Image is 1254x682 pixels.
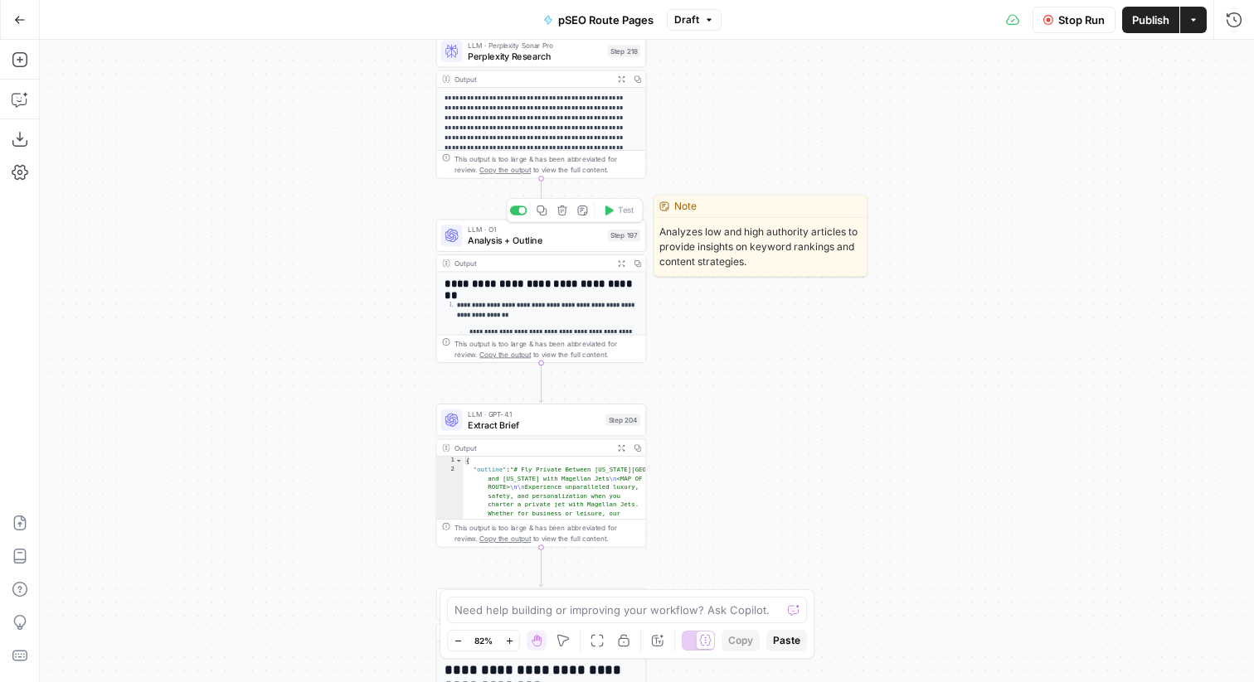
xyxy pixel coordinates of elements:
[618,205,634,217] span: Test
[454,74,610,85] div: Output
[468,418,600,431] span: Extract Brief
[455,457,463,466] span: Toggle code folding, rows 1 through 3
[539,548,543,587] g: Edge from step_204 to step_219
[454,153,640,175] div: This output is too large & has been abbreviated for review. to view the full content.
[474,634,493,647] span: 82%
[558,12,654,28] span: pSEO Route Pages
[468,224,602,235] span: LLM · O1
[728,633,753,648] span: Copy
[766,630,807,651] button: Paste
[605,414,640,426] div: Step 204
[597,201,639,219] button: Test
[667,9,722,31] button: Draft
[454,258,610,268] div: Output
[608,45,640,57] div: Step 218
[479,534,531,543] span: Copy the output
[454,338,640,360] div: This output is too large & has been abbreviated for review. to view the full content.
[533,7,663,33] button: pSEO Route Pages
[773,633,800,648] span: Paste
[1132,12,1169,28] span: Publish
[1058,12,1105,28] span: Stop Run
[479,166,531,174] span: Copy the output
[436,404,647,547] div: LLM · GPT-4.1Extract BriefStep 204Output{ "outline":"# Fly Private Between [US_STATE][GEOGRAPHIC_...
[454,443,610,453] div: Output
[468,49,602,62] span: Perplexity Research
[479,350,531,358] span: Copy the output
[468,234,602,247] span: Analysis + Outline
[468,409,600,419] span: LLM · GPT-4.1
[674,12,699,27] span: Draft
[1122,7,1179,33] button: Publish
[454,522,640,544] div: This output is too large & has been abbreviated for review. to view the full content.
[1033,7,1115,33] button: Stop Run
[437,457,464,466] div: 1
[468,40,602,51] span: LLM · Perplexity Sonar Pro
[608,230,640,242] div: Step 197
[654,218,867,276] span: Analyzes low and high authority articles to provide insights on keyword rankings and content stra...
[722,630,760,651] button: Copy
[654,196,867,218] div: Note
[539,363,543,402] g: Edge from step_197 to step_204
